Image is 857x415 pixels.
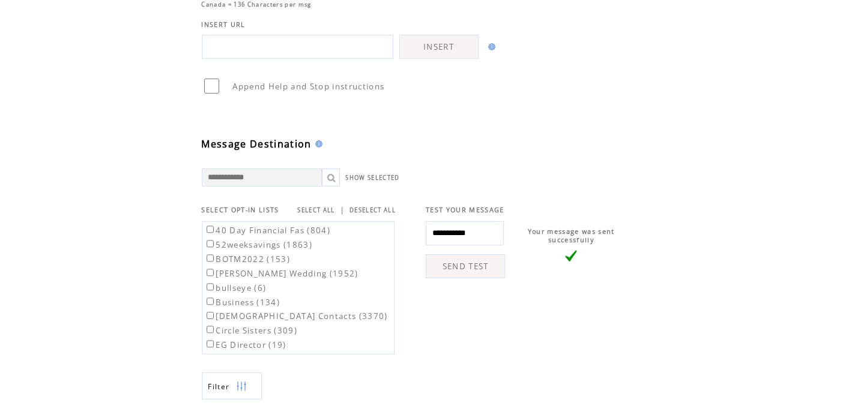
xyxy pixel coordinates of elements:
[528,227,615,244] span: Your message was sent successfully
[204,311,388,321] label: [DEMOGRAPHIC_DATA] Contacts (3370)
[204,325,298,336] label: Circle Sisters (309)
[346,174,400,182] a: SHOW SELECTED
[350,206,396,214] a: DESELECT ALL
[207,297,214,305] input: Business (134)
[565,250,577,262] img: vLarge.png
[204,297,280,308] label: Business (134)
[207,225,214,233] input: 40 Day Financial Fas (804)
[233,81,385,92] span: Append Help and Stop instructions
[426,254,505,278] a: SEND TEST
[202,372,262,399] a: Filter
[426,206,504,214] span: TEST YOUR MESSAGE
[204,339,286,350] label: EG Director (19)
[207,269,214,276] input: [PERSON_NAME] Wedding (1952)
[204,254,291,264] label: BOTM2022 (153)
[202,20,246,29] span: INSERT URL
[207,240,214,248] input: 52weeksavings (1863)
[202,137,312,151] span: Message Destination
[204,239,313,250] label: 52weeksavings (1863)
[202,206,279,214] span: SELECT OPT-IN LISTS
[207,340,214,348] input: EG Director (19)
[207,312,214,320] input: [DEMOGRAPHIC_DATA] Contacts (3370)
[207,254,214,262] input: BOTM2022 (153)
[298,206,335,214] a: SELECT ALL
[208,381,230,392] span: Show filters
[312,140,323,148] img: help.gif
[204,225,331,236] label: 40 Day Financial Fas (804)
[236,373,247,400] img: filters.png
[207,283,214,291] input: bullseye (6)
[204,354,341,365] label: EGC Commitment Card (163)
[204,268,359,279] label: [PERSON_NAME] Wedding (1952)
[340,205,345,215] span: |
[485,43,495,50] img: help.gif
[399,35,479,59] a: INSERT
[207,326,214,333] input: Circle Sisters (309)
[202,1,312,8] span: Canada = 136 Characters per msg
[204,282,267,293] label: bullseye (6)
